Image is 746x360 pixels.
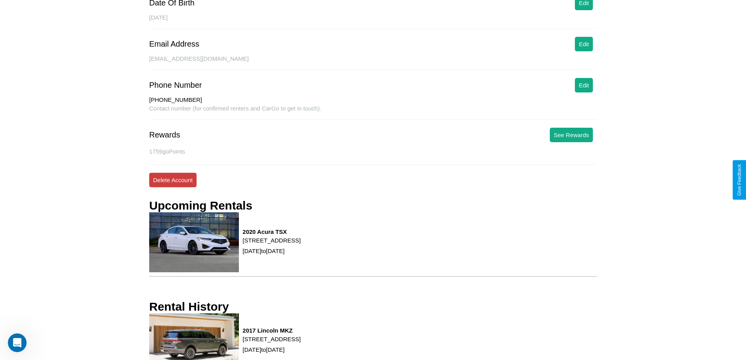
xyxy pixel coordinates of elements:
[149,300,229,313] h3: Rental History
[243,228,301,235] h3: 2020 Acura TSX
[149,212,239,272] img: rental
[149,130,180,139] div: Rewards
[149,199,252,212] h3: Upcoming Rentals
[737,164,742,196] div: Give Feedback
[149,96,597,105] div: [PHONE_NUMBER]
[8,333,27,352] iframe: Intercom live chat
[149,40,199,49] div: Email Address
[243,334,301,344] p: [STREET_ADDRESS]
[550,128,593,142] button: See Rewards
[243,327,301,334] h3: 2017 Lincoln MKZ
[149,55,597,70] div: [EMAIL_ADDRESS][DOMAIN_NAME]
[149,173,197,187] button: Delete Account
[149,146,597,157] p: 1759 goPoints
[575,78,593,92] button: Edit
[243,246,301,256] p: [DATE] to [DATE]
[149,14,597,29] div: [DATE]
[149,81,202,90] div: Phone Number
[575,37,593,51] button: Edit
[243,344,301,355] p: [DATE] to [DATE]
[243,235,301,246] p: [STREET_ADDRESS]
[149,105,597,120] div: Contact number (for confirmed renters and CarGo to get in touch).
